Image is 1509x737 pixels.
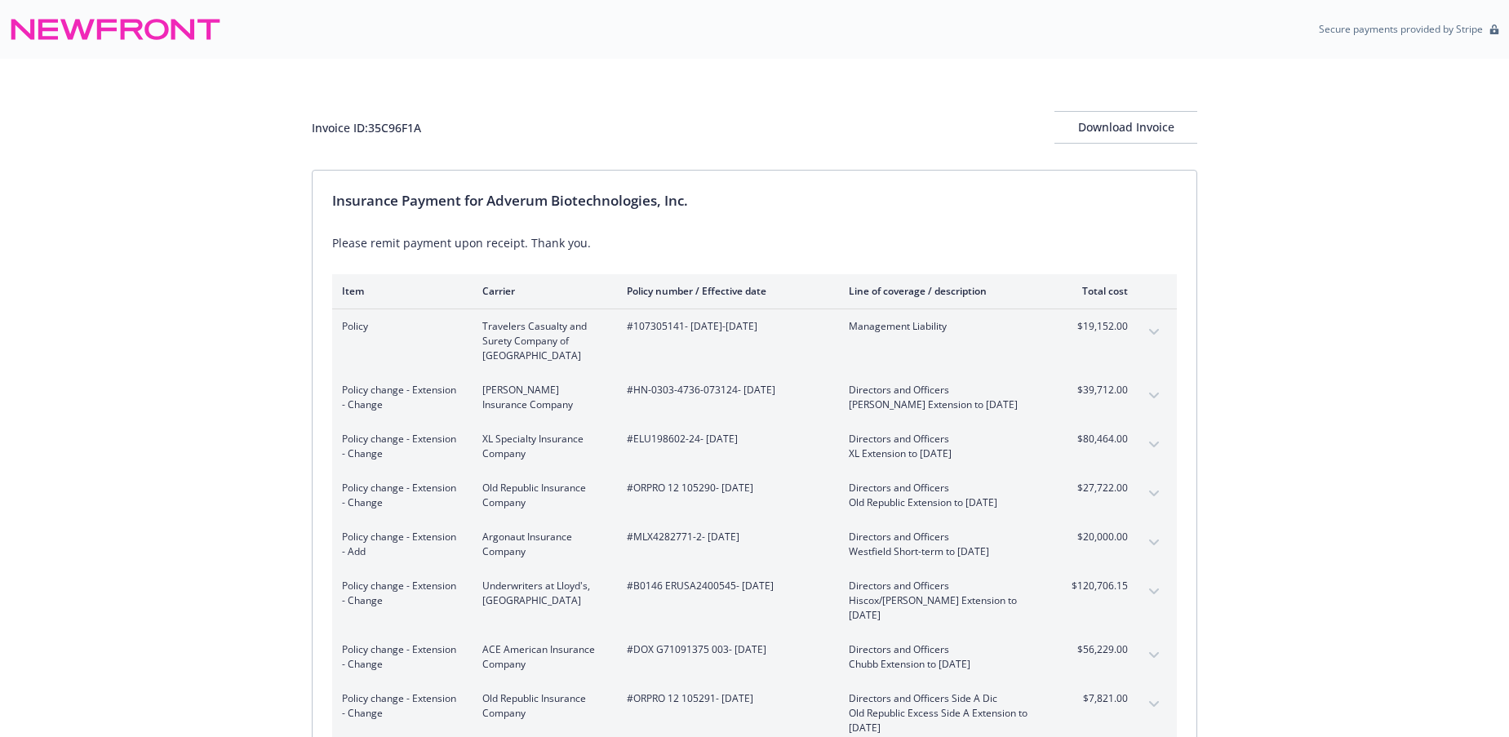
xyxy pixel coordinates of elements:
div: Download Invoice [1054,112,1197,143]
span: Directors and Officers Side A Dic [849,691,1041,706]
span: $20,000.00 [1067,530,1128,544]
span: Policy [342,319,456,334]
button: expand content [1141,691,1167,717]
span: ACE American Insurance Company [482,642,601,672]
span: #ORPRO 12 105291 - [DATE] [627,691,823,706]
span: Policy change - Extension - Change [342,432,456,461]
span: Policy change - Extension - Change [342,691,456,721]
span: Management Liability [849,319,1041,334]
span: Underwriters at Lloyd's, [GEOGRAPHIC_DATA] [482,579,601,608]
span: Directors and Officers [849,383,1041,397]
span: Policy change - Extension - Change [342,642,456,672]
span: $56,229.00 [1067,642,1128,657]
span: Old Republic Extension to [DATE] [849,495,1041,510]
span: Travelers Casualty and Surety Company of [GEOGRAPHIC_DATA] [482,319,601,363]
span: $19,152.00 [1067,319,1128,334]
span: Directors and Officers Side A DicOld Republic Excess Side A Extension to [DATE] [849,691,1041,735]
span: $7,821.00 [1067,691,1128,706]
div: Carrier [482,284,601,298]
button: expand content [1141,530,1167,556]
span: Directors and Officers [849,642,1041,657]
div: Policy change - Extension - ChangeOld Republic Insurance Company#ORPRO 12 105290- [DATE]Directors... [332,471,1177,520]
div: Policy change - Extension - AddArgonaut Insurance Company#MLX4282771-2- [DATE]Directors and Offic... [332,520,1177,569]
span: Old Republic Insurance Company [482,481,601,510]
span: Chubb Extension to [DATE] [849,657,1041,672]
span: Policy change - Extension - Change [342,579,456,608]
span: #ORPRO 12 105290 - [DATE] [627,481,823,495]
button: expand content [1141,642,1167,668]
span: Old Republic Excess Side A Extension to [DATE] [849,706,1041,735]
span: $80,464.00 [1067,432,1128,446]
span: Directors and OfficersHiscox/[PERSON_NAME] Extension to [DATE] [849,579,1041,623]
span: [PERSON_NAME] Extension to [DATE] [849,397,1041,412]
span: Argonaut Insurance Company [482,530,601,559]
span: Directors and OfficersWestfield Short-term to [DATE] [849,530,1041,559]
p: Secure payments provided by Stripe [1319,22,1483,36]
span: Directors and OfficersXL Extension to [DATE] [849,432,1041,461]
span: Directors and Officers[PERSON_NAME] Extension to [DATE] [849,383,1041,412]
span: XL Extension to [DATE] [849,446,1041,461]
button: expand content [1141,579,1167,605]
div: Please remit payment upon receipt. Thank you. [332,234,1177,251]
button: expand content [1141,432,1167,458]
span: $120,706.15 [1067,579,1128,593]
span: Directors and Officers [849,579,1041,593]
span: XL Specialty Insurance Company [482,432,601,461]
span: Directors and Officers [849,481,1041,495]
span: #ELU198602-24 - [DATE] [627,432,823,446]
div: Policy number / Effective date [627,284,823,298]
div: Insurance Payment for Adverum Biotechnologies, Inc. [332,190,1177,211]
div: Policy change - Extension - ChangeXL Specialty Insurance Company#ELU198602-24- [DATE]Directors an... [332,422,1177,471]
button: Download Invoice [1054,111,1197,144]
span: Directors and Officers [849,530,1041,544]
div: Policy change - Extension - ChangeACE American Insurance Company#DOX G71091375 003- [DATE]Directo... [332,633,1177,682]
div: Item [342,284,456,298]
div: Policy change - Extension - Change[PERSON_NAME] Insurance Company#HN-0303-4736-073124- [DATE]Dire... [332,373,1177,422]
div: Policy change - Extension - ChangeUnderwriters at Lloyd's, [GEOGRAPHIC_DATA]#B0146 ERUSA2400545- ... [332,569,1177,633]
span: Policy change - Extension - Add [342,530,456,559]
span: #DOX G71091375 003 - [DATE] [627,642,823,657]
span: Directors and Officers [849,432,1041,446]
span: Policy change - Extension - Change [342,383,456,412]
span: #MLX4282771-2 - [DATE] [627,530,823,544]
span: $39,712.00 [1067,383,1128,397]
span: Hiscox/[PERSON_NAME] Extension to [DATE] [849,593,1041,623]
div: Line of coverage / description [849,284,1041,298]
span: [PERSON_NAME] Insurance Company [482,383,601,412]
div: PolicyTravelers Casualty and Surety Company of [GEOGRAPHIC_DATA]#107305141- [DATE]-[DATE]Manageme... [332,309,1177,373]
div: Invoice ID: 35C96F1A [312,119,421,136]
span: #HN-0303-4736-073124 - [DATE] [627,383,823,397]
span: Westfield Short-term to [DATE] [849,544,1041,559]
button: expand content [1141,481,1167,507]
span: $27,722.00 [1067,481,1128,495]
span: #B0146 ERUSA2400545 - [DATE] [627,579,823,593]
span: Old Republic Insurance Company [482,691,601,721]
button: expand content [1141,383,1167,409]
span: Policy change - Extension - Change [342,481,456,510]
span: Directors and OfficersChubb Extension to [DATE] [849,642,1041,672]
span: #107305141 - [DATE]-[DATE] [627,319,823,334]
button: expand content [1141,319,1167,345]
div: Total cost [1067,284,1128,298]
span: Directors and OfficersOld Republic Extension to [DATE] [849,481,1041,510]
